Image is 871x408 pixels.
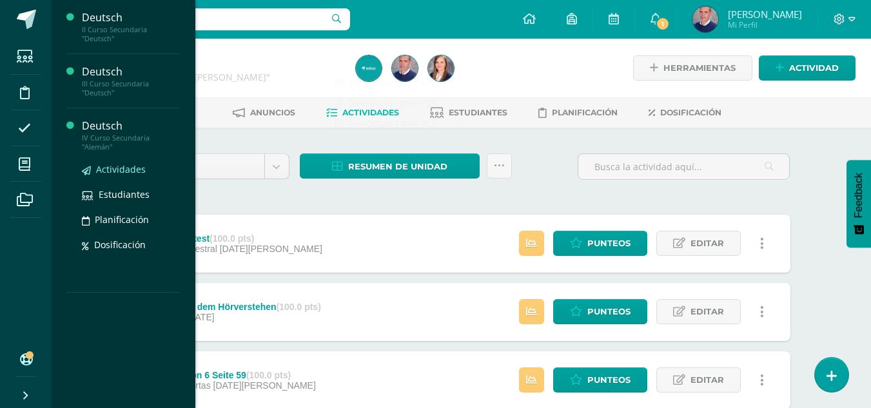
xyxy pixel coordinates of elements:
[220,244,322,254] span: [DATE][PERSON_NAME]
[847,160,871,248] button: Feedback - Mostrar encuesta
[143,154,255,179] span: Unidad 3
[250,108,295,117] span: Anuncios
[430,102,507,123] a: Estudiantes
[428,55,454,81] img: 30b41a60147bfd045cc6c38be83b16e6.png
[690,368,724,392] span: Editar
[95,213,149,226] span: Planificación
[300,153,480,179] a: Resumen de unidad
[82,119,180,133] div: Deutsch
[277,302,321,312] strong: (100.0 pts)
[553,367,647,393] a: Punteos
[82,237,180,252] a: Dosificación
[101,71,340,83] div: III Curso Secundaria 'Deutsch'
[663,56,736,80] span: Herramientas
[538,102,618,123] a: Planificación
[552,108,618,117] span: Planificación
[728,19,802,30] span: Mi Perfil
[82,212,180,227] a: Planificación
[233,102,295,123] a: Anuncios
[578,154,789,179] input: Busca la actividad aquí...
[82,162,180,177] a: Actividades
[82,64,180,79] div: Deutsch
[82,25,180,43] div: II Curso Secundaria "Deutsch"
[553,231,647,256] a: Punteos
[82,187,180,202] a: Estudiantes
[82,10,180,25] div: Deutsch
[690,300,724,324] span: Editar
[148,233,322,244] div: Abschlusstest
[94,238,146,251] span: Dosificación
[728,8,802,21] span: [PERSON_NAME]
[82,119,180,151] a: DeutschIV Curso Secundaria "Alemán"
[96,163,146,175] span: Actividades
[82,64,180,97] a: DeutschIII Curso Secundaria "Deutsch"
[148,302,320,312] div: Projekt mit dem Hörverstehen
[759,55,856,81] a: Actividad
[656,17,670,31] span: 1
[133,154,289,179] a: Unidad 3
[82,79,180,97] div: III Curso Secundaria "Deutsch"
[322,73,459,93] a: Descargar como HTML
[633,55,752,81] a: Herramientas
[246,370,291,380] strong: (100.0 pts)
[213,380,316,391] span: [DATE][PERSON_NAME]
[690,231,724,255] span: Editar
[853,173,865,218] span: Feedback
[587,368,631,392] span: Punteos
[322,93,459,113] a: Descargar como PDF
[649,102,721,123] a: Dosificación
[186,312,215,322] span: [DATE]
[82,10,180,43] a: DeutschII Curso Secundaria "Deutsch"
[587,231,631,255] span: Punteos
[60,8,350,30] input: Busca un usuario...
[356,55,382,81] img: c42465e0b3b534b01a32bdd99c66b944.png
[148,370,315,380] div: Quiz Lektion 6 Seite 59
[449,108,507,117] span: Estudiantes
[553,299,647,324] a: Punteos
[101,53,340,71] h1: Deutsch
[348,155,447,179] span: Resumen de unidad
[392,55,418,81] img: 1515e9211533a8aef101277efa176555.png
[99,188,150,200] span: Estudiantes
[789,56,839,80] span: Actividad
[587,300,631,324] span: Punteos
[692,6,718,32] img: 1515e9211533a8aef101277efa176555.png
[660,108,721,117] span: Dosificación
[210,233,254,244] strong: (100.0 pts)
[82,133,180,151] div: IV Curso Secundaria "Alemán"
[322,113,459,133] a: Descargar como XLS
